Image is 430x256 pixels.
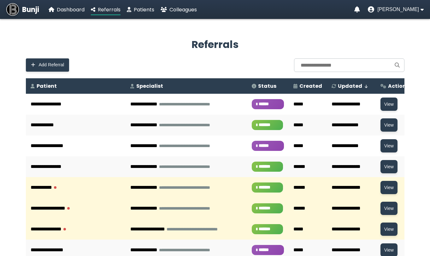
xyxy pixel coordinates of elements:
[49,6,85,14] a: Dashboard
[91,6,121,14] a: Referrals
[289,78,327,94] th: Created
[354,6,360,13] a: Notifications
[380,202,398,215] button: View
[380,160,398,173] button: View
[134,6,154,13] span: Patients
[247,78,289,94] th: Status
[6,3,39,16] a: Bunji
[380,98,398,111] button: View
[161,6,197,14] a: Colleagues
[39,62,64,68] span: Add Referral
[380,118,398,132] button: View
[376,78,414,94] th: Actions
[126,78,247,94] th: Specialist
[380,181,398,194] button: View
[26,78,126,94] th: Patient
[380,223,398,236] button: View
[368,6,424,13] button: User menu
[26,37,404,52] h2: Referrals
[377,7,419,12] span: [PERSON_NAME]
[127,6,154,14] a: Patients
[26,58,69,72] button: Add Referral
[57,6,85,13] span: Dashboard
[169,6,197,13] span: Colleagues
[98,6,121,13] span: Referrals
[22,4,39,15] span: Bunji
[380,139,398,152] button: View
[327,78,376,94] th: Updated
[6,3,19,16] img: Bunji Dental Referral Management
